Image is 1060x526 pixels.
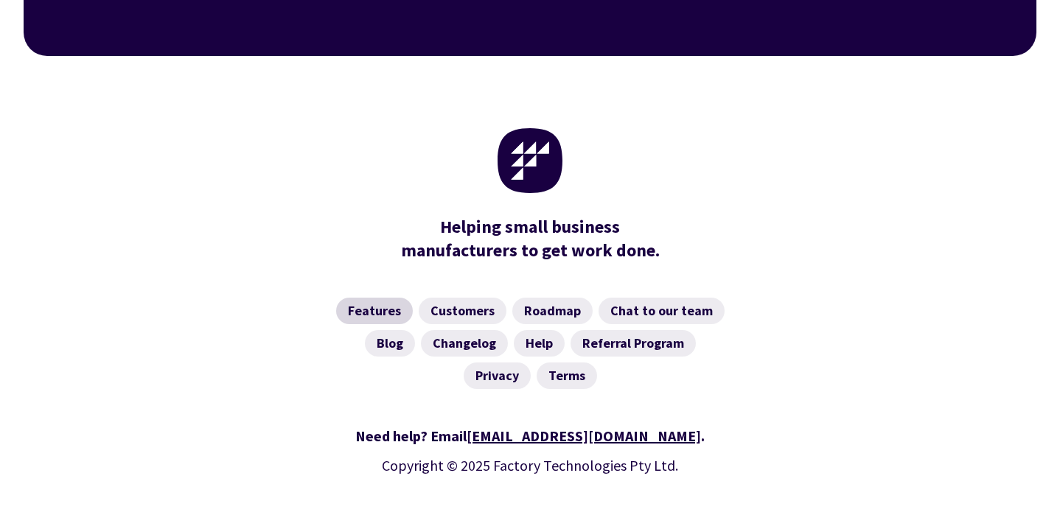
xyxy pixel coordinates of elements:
nav: Footer Navigation [105,298,955,389]
a: Blog [365,330,415,357]
a: Chat to our team [599,298,725,324]
a: Terms [537,362,597,389]
a: [EMAIL_ADDRESS][DOMAIN_NAME] [467,427,701,445]
a: Help [514,330,565,357]
iframe: Chat Widget [807,367,1060,526]
div: manufacturers to get work done. [394,215,666,262]
p: Copyright © 2025 Factory Technologies Pty Ltd. [105,454,955,477]
div: Need help? Email . [105,424,955,448]
a: Privacy [464,362,531,389]
a: Features [336,298,413,324]
a: Customers [419,298,506,324]
a: Roadmap [512,298,593,324]
a: Referral Program [571,330,696,357]
a: Changelog [421,330,508,357]
mark: Helping small business [440,215,620,239]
